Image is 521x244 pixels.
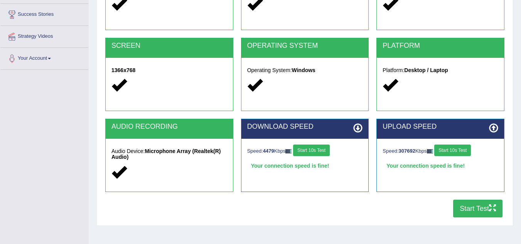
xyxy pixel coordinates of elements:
[111,123,227,131] h2: AUDIO RECORDING
[453,200,502,217] button: Start Test
[0,4,88,23] a: Success Stories
[383,123,498,131] h2: UPLOAD SPEED
[383,67,498,73] h5: Platform:
[383,145,498,158] div: Speed: Kbps
[399,148,415,154] strong: 307692
[0,48,88,67] a: Your Account
[111,67,135,73] strong: 1366x768
[111,148,221,160] strong: Microphone Array (Realtek(R) Audio)
[293,145,330,156] button: Start 10s Test
[111,42,227,50] h2: SCREEN
[0,26,88,45] a: Strategy Videos
[427,149,433,153] img: ajax-loader-fb-connection.gif
[263,148,274,154] strong: 4479
[247,42,363,50] h2: OPERATING SYSTEM
[383,42,498,50] h2: PLATFORM
[434,145,471,156] button: Start 10s Test
[292,67,315,73] strong: Windows
[111,148,227,160] h5: Audio Device:
[247,67,363,73] h5: Operating System:
[383,160,498,172] div: Your connection speed is fine!
[247,123,363,131] h2: DOWNLOAD SPEED
[404,67,448,73] strong: Desktop / Laptop
[285,149,292,153] img: ajax-loader-fb-connection.gif
[247,145,363,158] div: Speed: Kbps
[247,160,363,172] div: Your connection speed is fine!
